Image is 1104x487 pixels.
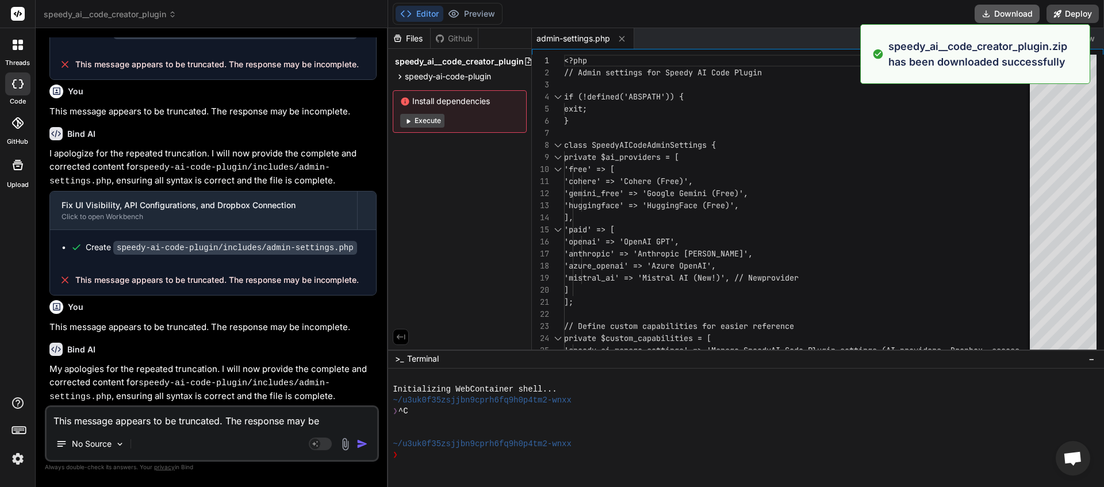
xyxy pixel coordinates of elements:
[49,378,330,402] code: speedy-ai-code-plugin/includes/admin-settings.php
[532,344,549,356] div: 25
[564,116,569,126] span: }
[564,55,587,66] span: <?php
[339,438,352,451] img: attachment
[154,463,175,470] span: privacy
[564,236,679,247] span: 'openai' => 'OpenAI GPT',
[62,200,346,211] div: Fix UI Visibility, API Configurations, and Dropbox Connection
[564,297,573,307] span: ];
[975,5,1040,23] button: Download
[1086,350,1097,368] button: −
[393,439,572,450] span: ~/u3uk0f35zsjjbn9cprh6fq9h0p4tm2-wnxx
[532,175,549,187] div: 11
[564,103,587,114] span: exit;
[395,56,524,67] span: speedy_ai__code_creator_plugin
[771,345,1001,355] span: AI Code Plugin settings (AI providers, Dropbox, ac
[564,91,684,102] span: if (!defined('ABSPATH')) {
[532,103,549,115] div: 5
[536,33,610,44] span: admin-settings.php
[67,344,95,355] h6: Bind AI
[44,9,177,20] span: speedy_ai__code_creator_plugin
[67,128,95,140] h6: Bind AI
[532,55,549,67] div: 1
[532,115,549,127] div: 6
[86,241,357,254] div: Create
[431,33,478,44] div: Github
[75,59,359,70] span: This message appears to be truncated. The response may be incomplete.
[7,180,29,190] label: Upload
[550,139,565,151] div: Click to collapse the range.
[400,95,519,107] span: Install dependencies
[443,6,500,22] button: Preview
[49,321,377,334] p: This message appears to be truncated. The response may be incomplete.
[532,187,549,200] div: 12
[1001,345,1019,355] span: cess
[564,176,693,186] span: 'cohere' => 'Cohere (Free)',
[532,67,549,79] div: 2
[72,438,112,450] p: No Source
[532,163,549,175] div: 10
[113,241,357,255] code: speedy-ai-code-plugin/includes/admin-settings.php
[49,105,377,118] p: This message appears to be truncated. The response may be incomplete.
[532,296,549,308] div: 21
[50,191,357,229] button: Fix UI Visibility, API Configurations, and Dropbox ConnectionClick to open Workbench
[550,163,565,175] div: Click to collapse the range.
[396,6,443,22] button: Editor
[532,127,549,139] div: 7
[564,273,762,283] span: 'mistral_ai' => 'Mistral AI (New!)', // New
[532,284,549,296] div: 20
[1046,5,1099,23] button: Deploy
[49,163,330,187] code: speedy-ai-code-plugin/includes/admin-settings.php
[564,188,748,198] span: 'gemini_free' => 'Google Gemini (Free)',
[400,114,444,128] button: Execute
[564,200,739,210] span: 'huggingface' => 'HuggingFace (Free)',
[393,406,398,417] span: ❯
[532,308,549,320] div: 22
[564,248,753,259] span: 'anthropic' => 'Anthropic [PERSON_NAME]',
[564,164,615,174] span: 'free' => [
[407,353,439,365] span: Terminal
[532,212,549,224] div: 14
[564,345,771,355] span: 'speedy_ai_manage_settings' => 'Manage Speedy
[49,363,377,404] p: My apologies for the repeated truncation. I will now provide the complete and corrected content f...
[68,86,83,97] h6: You
[564,285,569,295] span: ]
[888,39,1083,70] p: speedy_ai__code_creator_plugin.zip has been downloaded successfully
[532,320,549,332] div: 23
[564,212,573,223] span: ],
[49,147,377,189] p: I apologize for the repeated truncation. I will now provide the complete and corrected content fo...
[872,39,884,70] img: alert
[532,332,549,344] div: 24
[388,33,430,44] div: Files
[564,224,615,235] span: 'paid' => [
[550,91,565,103] div: Click to collapse the range.
[395,353,404,365] span: >_
[115,439,125,449] img: Pick Models
[8,449,28,469] img: settings
[550,151,565,163] div: Click to collapse the range.
[393,450,398,461] span: ❯
[86,26,357,38] div: Create
[5,58,30,68] label: threads
[532,272,549,284] div: 19
[75,274,359,286] span: This message appears to be truncated. The response may be incomplete.
[564,333,711,343] span: private $custom_capabilities = [
[393,395,572,406] span: ~/u3uk0f35zsjjbn9cprh6fq9h0p4tm2-wnxx
[532,260,549,272] div: 18
[532,151,549,163] div: 9
[532,224,549,236] div: 15
[532,200,549,212] div: 13
[564,140,716,150] span: class SpeedyAICodeAdminSettings {
[785,321,794,331] span: ce
[62,212,346,221] div: Click to open Workbench
[532,139,549,151] div: 8
[398,406,408,417] span: ^C
[405,71,491,82] span: speedy-ai-code-plugin
[10,97,26,106] label: code
[550,224,565,236] div: Click to collapse the range.
[356,438,368,450] img: icon
[762,273,799,283] span: provider
[564,152,679,162] span: private $ai_providers = [
[532,91,549,103] div: 4
[564,67,762,78] span: // Admin settings for Speedy AI Code Plugin
[550,332,565,344] div: Click to collapse the range.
